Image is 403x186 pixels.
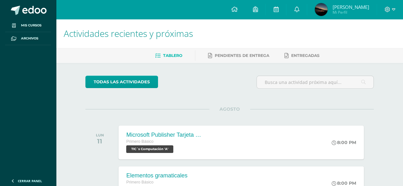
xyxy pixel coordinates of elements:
span: Primero Básico [126,139,153,144]
span: Primero Básico [126,180,153,184]
span: Archivos [21,36,38,41]
input: Busca una actividad próxima aquí... [257,76,373,88]
span: TIC´s Computación 'A' [126,145,173,153]
span: [PERSON_NAME] [332,4,369,10]
span: AGOSTO [209,106,250,112]
a: Mis cursos [5,19,51,32]
span: Tablero [163,53,182,58]
div: 8:00 PM [332,140,356,145]
a: todas las Actividades [85,76,158,88]
div: 8:00 PM [332,180,356,186]
div: Microsoft Publisher Tarjeta de invitación [126,132,203,138]
div: 11 [96,137,104,145]
div: LUN [96,133,104,137]
span: Actividades recientes y próximas [64,27,193,39]
a: Archivos [5,32,51,45]
div: Elementos gramaticales [126,172,189,179]
span: Entregadas [291,53,320,58]
span: Pendientes de entrega [215,53,269,58]
a: Entregadas [284,51,320,61]
span: Cerrar panel [18,179,42,183]
a: Tablero [155,51,182,61]
span: Mi Perfil [332,10,369,15]
span: Mis cursos [21,23,41,28]
img: d0711b40ec439666d0e7767adc0c4bb0.png [315,3,327,16]
a: Pendientes de entrega [208,51,269,61]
